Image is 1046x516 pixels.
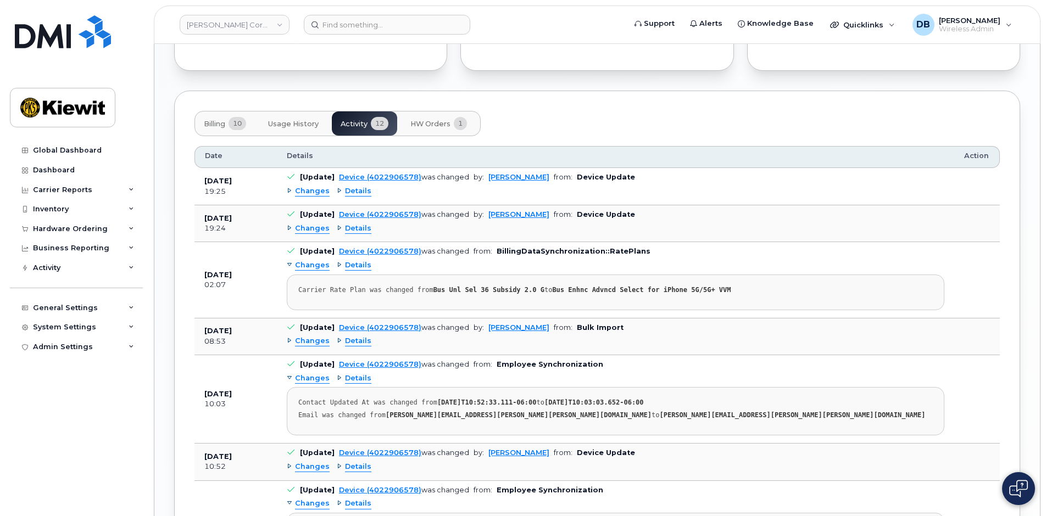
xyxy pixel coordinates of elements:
span: Details [345,186,371,197]
strong: [PERSON_NAME][EMAIL_ADDRESS][PERSON_NAME][PERSON_NAME][DOMAIN_NAME] [659,411,925,419]
span: Date [205,151,222,161]
span: from: [474,486,492,494]
div: was changed [339,360,469,368]
div: Daniel Buffington [905,14,1020,36]
span: by: [474,210,484,218]
span: Changes [295,462,330,472]
strong: [DATE]T10:03:03.652-06:00 [544,399,644,406]
div: Contact Updated At was changed from to [298,399,933,407]
span: Changes [295,498,330,509]
b: Device Update [577,210,635,218]
b: [Update] [300,448,335,457]
span: 1 [454,117,467,130]
b: [Update] [300,360,335,368]
span: Details [287,151,313,161]
div: was changed [339,486,469,494]
span: Details [345,223,371,234]
th: Action [954,146,1000,168]
div: Quicklinks [822,14,903,36]
b: [DATE] [204,452,232,461]
a: Knowledge Base [730,13,821,35]
span: Details [345,498,371,509]
span: by: [474,173,484,181]
span: HW Orders [410,120,450,128]
span: from: [474,247,492,255]
span: Details [345,336,371,346]
span: Details [345,462,371,472]
a: Device (4022906578) [339,247,421,255]
div: was changed [339,210,469,218]
a: Device (4022906578) [339,210,421,218]
b: [DATE] [204,177,232,185]
b: [Update] [300,173,335,181]
b: [DATE] [204,390,232,398]
b: BillingDataSynchronization::RatePlans [497,247,650,255]
span: Quicklinks [843,20,883,29]
div: was changed [339,173,469,181]
a: Device (4022906578) [339,486,421,494]
strong: [DATE]T10:52:33.111-06:00 [437,399,537,406]
span: Knowledge Base [747,18,814,29]
strong: Bus Unl Sel 36 Subsidy 2.0 G [433,286,544,294]
a: Support [627,13,682,35]
span: from: [554,323,572,332]
div: was changed [339,448,469,457]
span: Changes [295,223,330,234]
span: 10 [229,117,246,130]
div: 02:07 [204,280,267,290]
span: Usage History [268,120,319,128]
span: Billing [204,120,225,128]
b: [DATE] [204,271,232,279]
b: Employee Synchronization [497,360,603,368]
b: Device Update [577,173,635,181]
span: by: [474,448,484,457]
div: 19:24 [204,223,267,233]
b: [Update] [300,323,335,332]
strong: [PERSON_NAME][EMAIL_ADDRESS][PERSON_NAME][PERSON_NAME][DOMAIN_NAME] [386,411,652,419]
span: DB [916,18,930,31]
b: [DATE] [204,214,232,222]
a: Kiewit Corporation [180,15,290,35]
span: Changes [295,260,330,271]
span: Details [345,260,371,271]
div: was changed [339,323,469,332]
a: Device (4022906578) [339,173,421,181]
div: Carrier Rate Plan was changed from to [298,286,933,294]
div: 19:25 [204,187,267,197]
span: Support [644,18,675,29]
span: Wireless Admin [939,25,1000,33]
a: [PERSON_NAME] [488,173,549,181]
span: Details [345,373,371,384]
b: Bulk Import [577,323,624,332]
div: 08:53 [204,336,267,346]
b: Device Update [577,448,635,457]
span: [PERSON_NAME] [939,16,1000,25]
b: Employee Synchronization [497,486,603,494]
div: 10:03 [204,399,267,409]
span: Changes [295,373,330,384]
span: by: [474,323,484,332]
span: Changes [295,336,330,346]
a: Device (4022906578) [339,360,421,368]
a: Device (4022906578) [339,448,421,457]
span: Changes [295,186,330,197]
span: from: [554,210,572,218]
a: [PERSON_NAME] [488,448,549,457]
a: Device (4022906578) [339,323,421,332]
b: [Update] [300,486,335,494]
a: [PERSON_NAME] [488,323,549,332]
img: Open chat [1009,480,1028,497]
b: [Update] [300,210,335,218]
span: from: [554,448,572,457]
span: from: [474,360,492,368]
a: [PERSON_NAME] [488,210,549,218]
span: Alerts [699,18,722,29]
strong: Bus Enhnc Advncd Select for iPhone 5G/5G+ VVM [552,286,731,294]
div: was changed [339,247,469,255]
span: from: [554,173,572,181]
div: 10:52 [204,462,267,472]
b: [DATE] [204,327,232,335]
input: Find something... [304,15,470,35]
b: [Update] [300,247,335,255]
div: Email was changed from to [298,411,933,419]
